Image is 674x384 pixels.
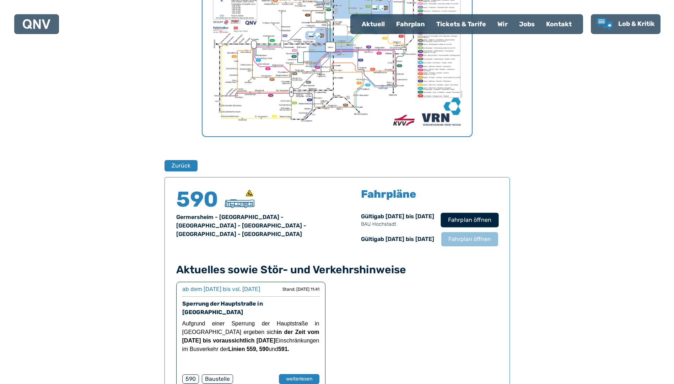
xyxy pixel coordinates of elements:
[431,15,492,33] a: Tickets & Tarife
[165,160,198,171] button: Zurück
[448,216,491,224] span: Fahrplan öffnen
[441,213,498,227] button: Fahrplan öffnen
[513,15,540,33] a: Jobs
[225,199,254,208] img: Überlandbus
[540,15,577,33] a: Kontakt
[182,285,260,294] div: ab dem [DATE] bis vsl. [DATE]
[361,212,434,228] div: Gültig ab [DATE] bis [DATE]
[23,19,50,29] img: QNV Logo
[176,213,329,238] div: Germersheim - [GEOGRAPHIC_DATA] - [GEOGRAPHIC_DATA] - [GEOGRAPHIC_DATA] - [GEOGRAPHIC_DATA] - [GE...
[165,160,193,171] a: Zurück
[279,374,319,384] button: weiterlesen
[182,320,319,352] span: Aufgrund einer Sperrung der Hauptstraße in [GEOGRAPHIC_DATA] ergeben sich Einschränkungen im Busv...
[492,15,513,33] a: Wir
[448,235,491,243] span: Fahrplan öffnen
[597,18,655,31] a: Lob & Kritik
[176,189,219,210] h4: 590
[356,15,390,33] a: Aktuell
[182,374,199,384] div: 590
[182,329,319,344] strong: in der Zeit vom [DATE] bis voraussichtlich [DATE]
[282,286,319,292] div: Stand: [DATE] 11:41
[618,20,655,28] span: Lob & Kritik
[228,346,269,352] strong: Linien 559, 590
[278,346,289,352] strong: 591.
[182,300,263,316] a: Sperrung der Hauptstraße in [GEOGRAPHIC_DATA]
[269,346,289,352] span: und
[23,17,50,31] a: QNV Logo
[390,15,431,33] a: Fahrplan
[361,221,434,228] p: BAU Hochstadt
[361,235,434,243] div: Gültig ab [DATE] bis [DATE]
[361,189,416,199] h5: Fahrpläne
[176,263,498,276] h4: Aktuelles sowie Stör- und Verkehrshinweise
[202,374,233,384] div: Baustelle
[441,232,498,246] button: Fahrplan öffnen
